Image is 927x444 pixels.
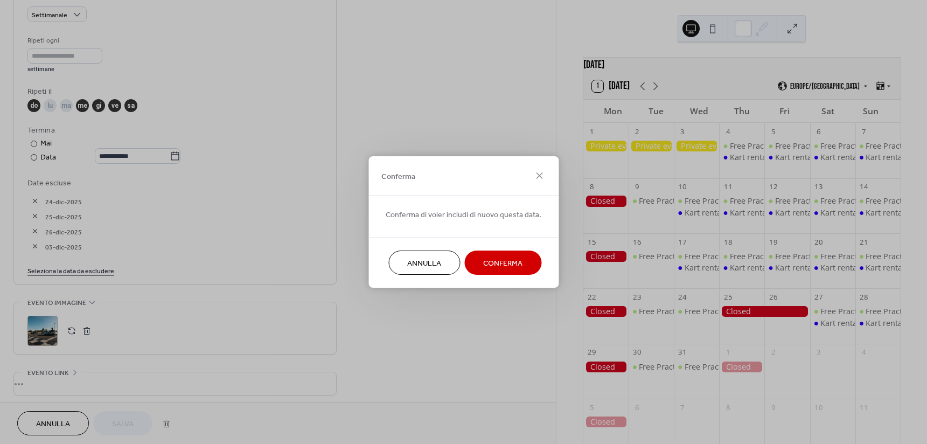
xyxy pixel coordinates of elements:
[407,258,441,269] span: Annulla
[386,210,541,221] span: Conferma di voler includi di nuovo questa data.
[464,251,541,275] button: Conferma
[483,258,522,269] span: Conferma
[381,171,415,182] span: Conferma
[388,251,460,275] button: Annulla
